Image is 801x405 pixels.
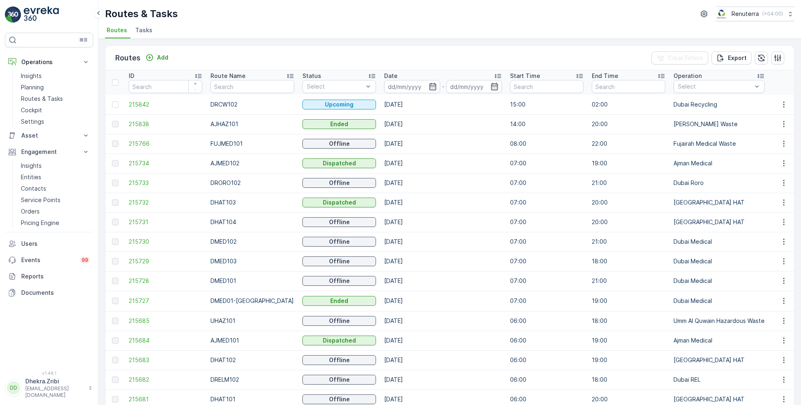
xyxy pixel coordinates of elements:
[329,140,350,148] p: Offline
[129,198,202,207] span: 215732
[506,291,588,311] td: 07:00
[21,148,77,156] p: Engagement
[129,72,134,80] p: ID
[302,355,376,365] button: Offline
[129,277,202,285] a: 215728
[25,385,84,398] p: [EMAIL_ADDRESS][DOMAIN_NAME]
[18,171,93,183] a: Entities
[380,95,506,114] td: [DATE]
[323,159,356,167] p: Dispatched
[302,139,376,149] button: Offline
[18,160,93,171] a: Insights
[82,257,88,263] p: 99
[669,95,769,114] td: Dubai Recycling
[5,285,93,301] a: Documents
[206,114,298,134] td: AJHAZ101
[210,72,246,80] p: Route Name
[329,179,350,187] p: Offline
[384,80,440,93] input: dd/mm/yyyy
[206,370,298,389] td: DRELM102
[380,173,506,193] td: [DATE]
[669,232,769,251] td: Dubai Medical
[329,395,350,403] p: Offline
[330,120,348,128] p: Ended
[506,212,588,232] td: 07:00
[329,317,350,325] p: Offline
[380,232,506,251] td: [DATE]
[302,119,376,129] button: Ended
[21,272,90,280] p: Reports
[21,289,90,297] p: Documents
[588,173,669,193] td: 21:00
[129,356,202,364] a: 215683
[678,82,752,91] p: Select
[506,370,588,389] td: 06:00
[330,297,348,305] p: Ended
[669,114,769,134] td: [PERSON_NAME] Waste
[588,370,669,389] td: 18:00
[129,297,202,305] a: 215727
[380,271,506,291] td: [DATE]
[302,100,376,109] button: Upcoming
[380,291,506,311] td: [DATE]
[135,26,152,34] span: Tasks
[129,140,202,148] span: 215766
[325,100,354,109] p: Upcoming
[18,183,93,194] a: Contacts
[380,134,506,154] td: [DATE]
[5,371,93,376] span: v 1.48.1
[669,193,769,212] td: [GEOGRAPHIC_DATA] HAT
[588,311,669,331] td: 18:00
[712,51,752,65] button: Export
[380,311,506,331] td: [DATE]
[329,238,350,246] p: Offline
[21,83,44,91] p: Planning
[588,193,669,212] td: 20:00
[21,118,44,126] p: Settings
[323,198,356,207] p: Dispatched
[302,336,376,345] button: Dispatched
[129,218,202,226] a: 215731
[380,114,506,134] td: [DATE]
[380,350,506,370] td: [DATE]
[206,173,298,193] td: DRORO102
[380,154,506,173] td: [DATE]
[669,350,769,370] td: [GEOGRAPHIC_DATA] HAT
[18,116,93,127] a: Settings
[21,185,46,193] p: Contacts
[206,95,298,114] td: DRCW102
[673,72,702,80] p: Operation
[732,10,759,18] p: Renuterra
[18,70,93,82] a: Insights
[323,336,356,345] p: Dispatched
[302,394,376,404] button: Offline
[588,232,669,251] td: 21:00
[112,121,119,127] div: Toggle Row Selected
[112,140,119,147] div: Toggle Row Selected
[112,160,119,167] div: Toggle Row Selected
[302,158,376,168] button: Dispatched
[129,80,202,93] input: Search
[380,370,506,389] td: [DATE]
[588,291,669,311] td: 19:00
[129,100,202,109] a: 215842
[21,173,41,181] p: Entities
[380,251,506,271] td: [DATE]
[18,93,93,105] a: Routes & Tasks
[5,127,93,144] button: Asset
[112,180,119,186] div: Toggle Row Selected
[302,72,321,80] p: Status
[506,134,588,154] td: 08:00
[21,58,77,66] p: Operations
[380,331,506,350] td: [DATE]
[21,95,63,103] p: Routes & Tasks
[588,350,669,370] td: 19:00
[18,206,93,217] a: Orders
[380,212,506,232] td: [DATE]
[669,134,769,154] td: Fujairah Medical Waste
[7,381,20,394] div: DD
[25,377,84,385] p: Dhekra.Zribi
[107,26,127,34] span: Routes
